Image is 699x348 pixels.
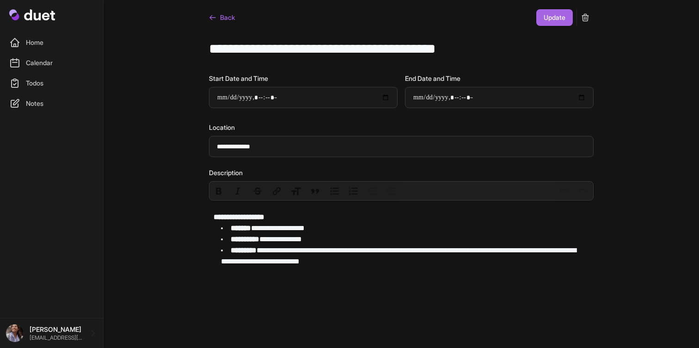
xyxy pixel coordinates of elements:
[209,182,229,200] button: Bold
[229,182,248,200] button: Italic
[209,123,594,132] label: Location
[209,168,594,177] label: Description
[306,182,325,200] button: Quote
[209,74,398,83] label: Start Date and Time
[6,94,98,113] a: Notes
[574,182,593,200] button: Redo
[555,182,574,200] button: Undo
[6,324,24,342] img: IMG_7956.png
[6,54,98,72] a: Calendar
[248,182,267,200] button: Strikethrough
[6,324,98,342] a: [PERSON_NAME] [EMAIL_ADDRESS][DOMAIN_NAME]
[30,325,83,334] p: [PERSON_NAME]
[30,334,83,342] p: [EMAIL_ADDRESS][DOMAIN_NAME]
[382,182,402,200] button: Increase Level
[267,182,287,200] button: Link
[286,182,306,200] button: Heading
[344,182,363,200] button: Numbers
[536,9,573,26] button: Update
[6,74,98,92] a: Todos
[209,9,235,26] a: Back
[6,33,98,52] a: Home
[325,182,344,200] button: Bullets
[363,182,383,200] button: Decrease Level
[405,74,594,83] label: End Date and Time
